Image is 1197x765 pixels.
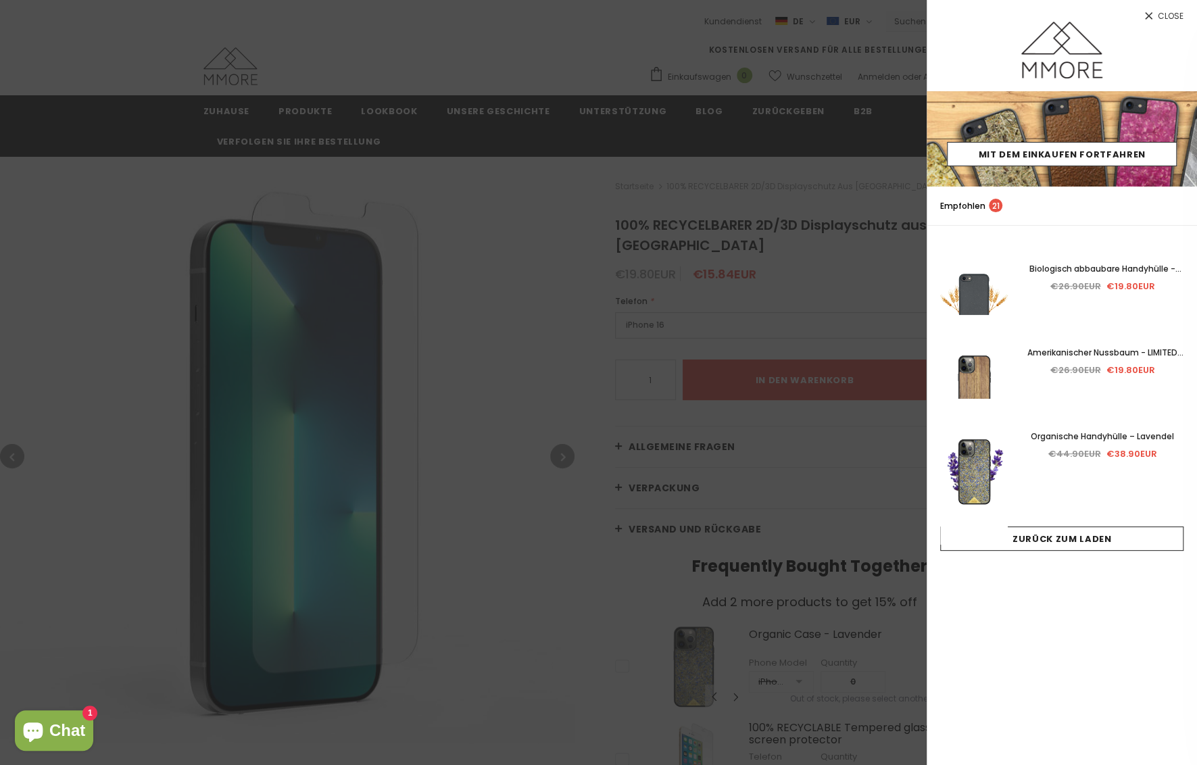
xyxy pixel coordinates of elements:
[1170,199,1183,213] a: search
[1031,430,1174,442] span: Organische Handyhülle – Lavendel
[1106,447,1157,460] span: €38.90EUR
[1021,262,1183,276] a: Biologisch abbaubare Handyhülle - Schwarz
[1021,429,1183,444] a: Organische Handyhülle – Lavendel
[940,526,1183,551] a: Zurück zum Laden
[940,199,1002,213] p: Empfohlen
[1106,280,1155,293] span: €19.80EUR
[1106,364,1155,376] span: €19.80EUR
[1048,447,1101,460] span: €44.90EUR
[11,710,97,754] inbox-online-store-chat: Onlineshop-Chat von Shopify
[1050,364,1101,376] span: €26.90EUR
[1027,347,1183,373] span: Amerikanischer Nussbaum - LIMITED EDITION
[1050,280,1101,293] span: €26.90EUR
[947,142,1177,166] a: Mit dem Einkaufen fortfahren
[989,199,1002,212] span: 21
[1158,12,1183,20] span: Close
[1029,263,1181,289] span: Biologisch abbaubare Handyhülle - Schwarz
[1021,345,1183,360] a: Amerikanischer Nussbaum - LIMITED EDITION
